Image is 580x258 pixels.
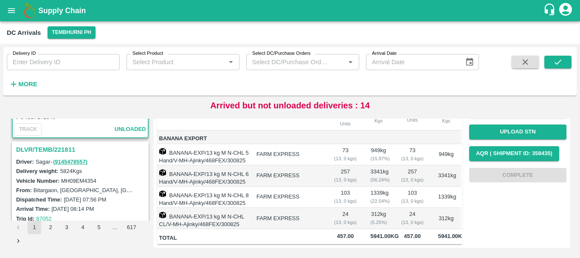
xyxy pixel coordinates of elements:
td: BANANA-EXP/13 kg M N-CHL 8 Hand/V-MH-Ajinky/468FEX/300825 [156,187,250,208]
label: Driver: [16,159,34,165]
button: page 1 [28,221,41,234]
b: Supply Chain [38,6,86,15]
label: Select DC/Purchase Orders [252,50,310,57]
div: ( 56.24 %) [371,176,387,184]
button: Open [345,57,356,68]
input: Select DC/Purchase Orders [249,57,332,68]
span: unloaded [115,125,146,134]
strong: More [18,81,37,88]
img: box [159,148,166,155]
div: ( 13, 0 kgs) [400,197,425,205]
label: MH09EM4354 [61,178,96,184]
label: Vehicle Number: [16,178,59,184]
button: Open [225,57,237,68]
label: [DATE] 07:56 PM [64,196,106,203]
div: DC Arrivals [7,27,41,38]
div: ( 13, 0 kgs) [400,176,425,184]
td: 3341 kg [431,165,461,187]
button: More [7,77,39,91]
div: … [108,224,122,232]
button: Go to page 5 [92,221,106,234]
button: open drawer [2,1,21,20]
div: ( 13, 0 kgs) [334,155,357,162]
label: Arrival Time: [16,206,50,212]
td: 1339 kg [431,187,461,208]
span: Sagar - [36,159,88,165]
td: FARM EXPRESS [250,208,327,229]
nav: pagination navigation [10,221,150,248]
div: ( 5.25 %) [371,218,387,226]
label: 172849 [37,114,56,120]
td: 257 [394,165,431,187]
a: Supply Chain [38,5,543,17]
div: ( 13, 0 kgs) [334,197,357,205]
label: [DATE] 08:14 PM [51,206,94,212]
button: Select DC [48,26,95,39]
div: customer-support [543,3,558,18]
h3: DLVR/TEMB/221811 [16,144,147,155]
img: box [159,190,166,197]
label: Select Product [132,50,163,57]
label: Dispatched Time: [16,196,62,203]
div: Kgs [438,117,454,125]
span: Total [159,233,250,243]
td: 103 [394,187,431,208]
label: From: [16,187,32,193]
button: Go to page 3 [60,221,73,234]
button: Go to page 617 [124,221,139,234]
div: ( 15.97 %) [371,155,387,162]
td: 949 kg [364,144,394,165]
span: 5941.00 Kg [438,233,467,239]
label: Arrival Date [372,50,397,57]
span: Banana Export [159,134,250,144]
td: 312 kg [364,208,394,229]
div: ( 13, 0 kgs) [400,218,425,226]
label: Delivery weight: [16,168,59,174]
td: 103 [327,187,363,208]
button: Choose date [462,54,478,70]
button: Go to page 4 [76,221,90,234]
button: Go to next page [11,234,25,248]
button: Upload STN [469,125,566,139]
label: Trip Id: [16,215,34,222]
td: BANANA-EXP/13 kg M N-CHL 5 Hand/V-MH-Ajinky/468FEX/300825 [156,144,250,165]
a: 87052 [36,215,51,222]
div: Kgs [371,117,387,125]
label: Delivery ID [13,50,36,57]
span: 457.00 [334,232,357,241]
div: ( 13, 0 kgs) [400,155,425,162]
td: FARM EXPRESS [250,165,327,187]
button: Go to page 2 [44,221,57,234]
img: box [159,212,166,218]
td: FARM EXPRESS [250,187,327,208]
td: 24 [327,208,363,229]
div: account of current user [558,2,573,20]
td: 312 kg [431,208,461,229]
label: 5824 Kgs [60,168,82,174]
div: ( 13, 0 kgs) [334,218,357,226]
div: ( 22.54 %) [371,197,387,205]
td: 24 [394,208,431,229]
td: 3341 kg [364,165,394,187]
span: 457.00 [400,232,425,241]
input: Select Product [129,57,223,68]
td: BANANA-EXP/13 kg M N-CHL 6 Hand/V-MH-Ajinky/468FEX/300825 [156,165,250,187]
td: 257 [327,165,363,187]
td: 73 [327,144,363,165]
td: FARM EXPRESS [250,144,327,165]
input: Enter Delivery ID [7,54,120,70]
td: 73 [394,144,431,165]
span: 5941.00 Kg [371,233,399,239]
td: BANANA-EXP/13 kg M N-CHL CL/V-MH-Ajinky/468FEX/300825 [156,208,250,229]
a: (9145478557) [53,159,87,165]
p: Arrived but not unloaded deliveries : 14 [210,99,370,112]
td: 1339 kg [364,187,394,208]
button: AQR ( Shipment Id: 358435) [469,146,559,161]
label: PO Ids: [16,114,36,120]
td: 949 kg [431,144,461,165]
label: Bitargaon, [GEOGRAPHIC_DATA], [GEOGRAPHIC_DATA], [GEOGRAPHIC_DATA], [GEOGRAPHIC_DATA] [34,187,299,193]
img: box [159,169,166,176]
img: logo [21,2,38,19]
input: Arrival Date [366,54,459,70]
div: ( 13, 0 kgs) [334,176,357,184]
